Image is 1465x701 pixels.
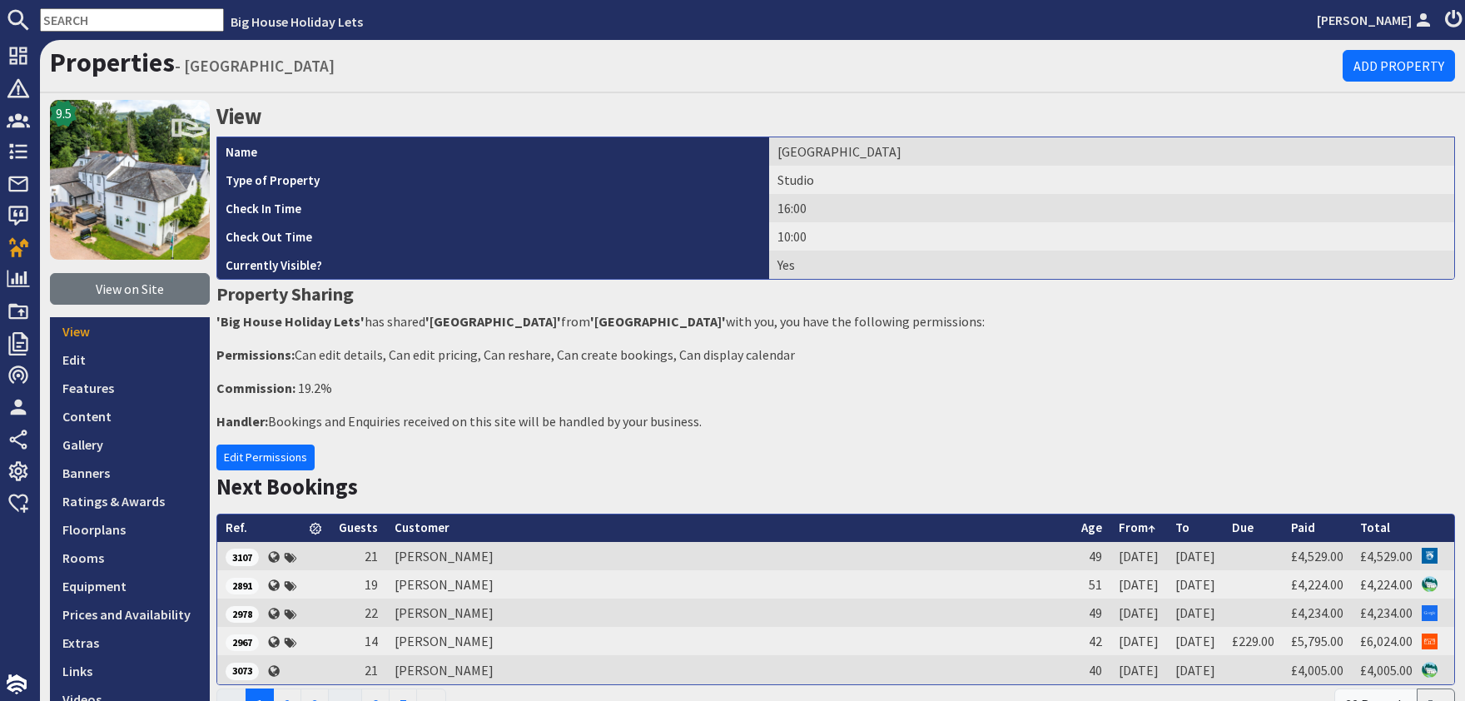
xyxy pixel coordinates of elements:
[1422,548,1438,564] img: Referer: Independent Cottages
[1167,655,1224,684] td: [DATE]
[217,194,769,222] th: Check In Time
[1232,633,1274,649] a: £229.00
[1110,655,1167,684] td: [DATE]
[365,604,378,621] span: 22
[40,8,224,32] input: SEARCH
[226,576,259,593] a: 2891
[1167,570,1224,599] td: [DATE]
[50,100,210,260] img: Monnow Valley Studio's icon
[386,627,1073,655] td: [PERSON_NAME]
[298,380,332,396] span: 19.2%
[216,380,295,396] strong: Commission:
[216,280,1455,308] h3: Property Sharing
[50,657,210,685] a: Links
[339,520,378,535] a: Guests
[769,137,1454,166] td: [GEOGRAPHIC_DATA]
[50,374,210,402] a: Features
[1167,542,1224,570] td: [DATE]
[216,100,1455,133] h2: View
[1291,633,1343,649] a: £5,795.00
[1119,520,1155,535] a: From
[365,662,378,679] span: 21
[1291,604,1343,621] a: £4,234.00
[1360,604,1413,621] a: £4,234.00
[1291,548,1343,564] a: £4,529.00
[769,194,1454,222] td: 16:00
[216,411,1455,431] p: Bookings and Enquiries received on this site will be handled by your business.
[1110,599,1167,627] td: [DATE]
[50,572,210,600] a: Equipment
[50,317,210,346] a: View
[216,313,365,330] strong: 'Big House Holiday Lets'
[1167,599,1224,627] td: [DATE]
[1073,655,1110,684] td: 40
[1422,605,1438,621] img: Referer: Google
[50,46,175,79] a: Properties
[769,222,1454,251] td: 10:00
[1224,515,1283,542] th: Due
[1110,570,1167,599] td: [DATE]
[226,548,259,564] a: 3107
[1291,520,1315,535] a: Paid
[50,346,210,374] a: Edit
[50,515,210,544] a: Floorplans
[1360,633,1413,649] a: £6,024.00
[226,604,259,621] a: 2978
[1073,627,1110,655] td: 42
[231,13,363,30] a: Big House Holiday Lets
[56,103,72,123] span: 9.5
[386,655,1073,684] td: [PERSON_NAME]
[175,56,335,76] small: - [GEOGRAPHIC_DATA]
[226,606,259,623] span: 2978
[1343,50,1455,82] a: Add Property
[216,345,1455,365] p: Can edit details, Can edit pricing, Can reshare, Can create bookings, Can display calendar
[216,311,1455,331] p: has shared from with you, you have the following permissions:
[386,599,1073,627] td: [PERSON_NAME]
[50,544,210,572] a: Rooms
[50,100,210,260] a: Monnow Valley Studio's icon9.5
[50,600,210,629] a: Prices and Availability
[1360,662,1413,679] a: £4,005.00
[1175,520,1189,535] a: To
[1291,662,1343,679] a: £4,005.00
[1422,662,1438,678] img: Referer: Big House Holiday Lets
[769,251,1454,279] td: Yes
[1360,520,1390,535] a: Total
[1167,627,1224,655] td: [DATE]
[217,137,769,166] th: Name
[1317,10,1435,30] a: [PERSON_NAME]
[365,548,378,564] span: 21
[1073,542,1110,570] td: 49
[226,663,259,679] span: 3073
[386,542,1073,570] td: [PERSON_NAME]
[386,570,1073,599] td: [PERSON_NAME]
[1081,520,1102,535] a: Age
[226,549,259,565] span: 3107
[226,661,259,678] a: 3073
[226,633,259,649] a: 2967
[50,273,210,305] a: View on Site
[1073,570,1110,599] td: 51
[7,674,27,694] img: staytech_i_w-64f4e8e9ee0a9c174fd5317b4b171b261742d2d393467e5bdba4413f4f884c10.svg
[50,629,210,657] a: Extras
[216,473,358,500] a: Next Bookings
[365,576,378,593] span: 19
[226,578,259,594] span: 2891
[217,166,769,194] th: Type of Property
[365,633,378,649] span: 14
[1422,634,1438,649] img: Referer: Landed Houses
[217,251,769,279] th: Currently Visible?
[1360,548,1413,564] a: £4,529.00
[216,413,268,430] strong: Handler:
[1073,599,1110,627] td: 49
[217,222,769,251] th: Check Out Time
[226,634,259,651] span: 2967
[769,166,1454,194] td: Studio
[590,313,726,330] strong: '[GEOGRAPHIC_DATA]'
[50,459,210,487] a: Banners
[50,430,210,459] a: Gallery
[216,346,295,363] strong: Permissions:
[1422,576,1438,592] img: Referer: Big House Holiday Lets
[50,402,210,430] a: Content
[226,520,247,535] a: Ref.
